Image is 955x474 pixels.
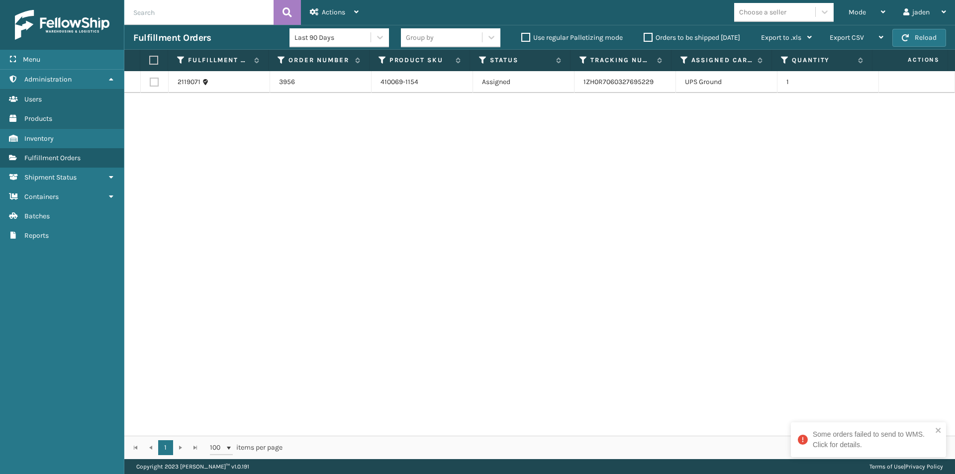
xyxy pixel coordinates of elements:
label: Tracking Number [590,56,652,65]
label: Orders to be shipped [DATE] [644,33,740,42]
label: Status [490,56,551,65]
button: close [935,426,942,436]
label: Quantity [792,56,853,65]
div: Some orders failed to send to WMS. Click for details. [813,429,932,450]
span: Menu [23,55,40,64]
td: 1 [777,71,879,93]
span: Export to .xls [761,33,801,42]
span: Actions [322,8,345,16]
label: Product SKU [389,56,451,65]
span: Administration [24,75,72,84]
span: Export CSV [830,33,864,42]
a: 410069-1154 [381,78,418,86]
span: Mode [849,8,866,16]
a: 1ZH0R7060327695229 [583,78,654,86]
span: Shipment Status [24,173,77,182]
td: UPS Ground [676,71,777,93]
span: Containers [24,192,59,201]
label: Order Number [288,56,350,65]
img: logo [15,10,109,40]
label: Use regular Palletizing mode [521,33,623,42]
a: 1 [158,440,173,455]
label: Assigned Carrier Service [691,56,753,65]
span: Users [24,95,42,103]
div: Group by [406,32,434,43]
div: Choose a seller [739,7,786,17]
span: Products [24,114,52,123]
div: Last 90 Days [294,32,372,43]
p: Copyright 2023 [PERSON_NAME]™ v 1.0.191 [136,459,249,474]
div: 1 - 1 of 1 items [296,443,944,453]
span: Reports [24,231,49,240]
span: Inventory [24,134,54,143]
a: 2119071 [178,77,200,87]
button: Reload [892,29,946,47]
span: Actions [875,52,946,68]
td: Assigned [473,71,574,93]
span: 100 [210,443,225,453]
label: Fulfillment Order Id [188,56,249,65]
h3: Fulfillment Orders [133,32,211,44]
span: Fulfillment Orders [24,154,81,162]
td: 3956 [270,71,372,93]
span: items per page [210,440,283,455]
span: Batches [24,212,50,220]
